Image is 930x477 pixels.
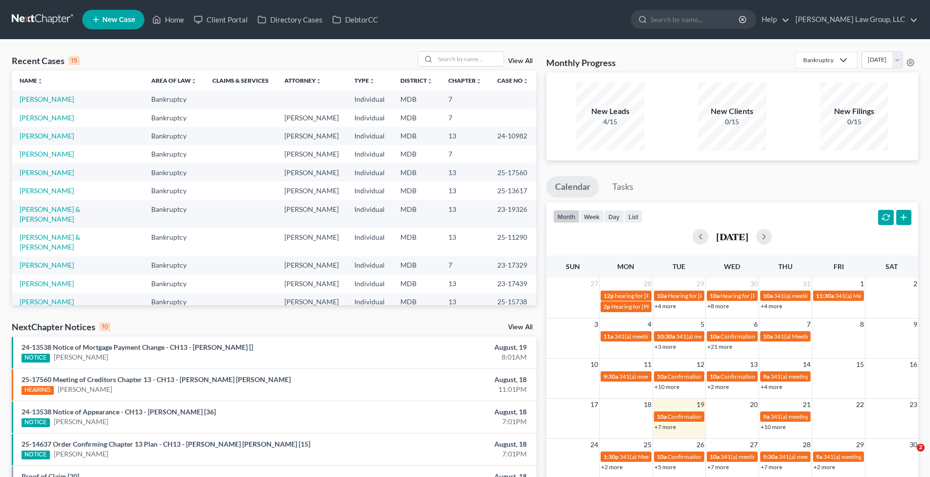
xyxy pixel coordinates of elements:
td: 7 [441,109,489,127]
a: +7 more [707,463,729,471]
span: 341(a) meeting for [PERSON_NAME] [676,333,770,340]
span: 341(a) Meeting for [PERSON_NAME] [620,453,715,460]
td: MDB [393,127,441,145]
div: 0/15 [820,117,888,127]
a: 24-13538 Notice of Appearance - CH13 - [PERSON_NAME] [36] [22,408,216,416]
button: month [553,210,580,223]
div: New Filings [820,106,888,117]
td: MDB [393,163,441,182]
span: hearing for [PERSON_NAME] [615,292,690,299]
td: 13 [441,274,489,293]
div: NOTICE [22,354,50,363]
div: August, 18 [365,375,527,385]
a: DebtorCC [327,11,383,28]
td: Bankruptcy [143,228,205,256]
span: 1 [859,278,865,290]
a: 24-13538 Notice of Mortgage Payment Change - CH13 - [PERSON_NAME] [] [22,343,253,351]
span: 10a [710,292,720,299]
span: 12p [604,292,614,299]
a: [PERSON_NAME] [20,168,74,177]
a: 25-14637 Order Confirming Chapter 13 Plan - CH13 - [PERSON_NAME] [PERSON_NAME] [15] [22,440,310,448]
td: MDB [393,145,441,163]
td: 24-10982 [489,127,536,145]
a: +10 more [654,383,679,390]
td: 7 [441,90,489,108]
span: 9a [763,373,769,380]
span: 25 [643,439,652,451]
span: 29 [696,278,705,290]
td: Bankruptcy [143,90,205,108]
a: +7 more [761,463,782,471]
span: 27 [749,439,759,451]
span: 9a [816,453,822,460]
td: [PERSON_NAME] [277,182,347,200]
span: 12 [696,359,705,370]
span: Tue [673,262,685,271]
i: unfold_more [37,78,43,84]
a: +4 more [654,302,676,310]
span: 9:30a [763,453,778,460]
span: Confirmation hearing for [PERSON_NAME] [668,413,779,420]
div: 8:01AM [365,352,527,362]
div: NextChapter Notices [12,321,111,333]
td: MDB [393,109,441,127]
div: August, 19 [365,342,527,352]
a: Directory Cases [253,11,327,28]
td: Bankruptcy [143,127,205,145]
span: 341(a) meeting for [721,453,768,460]
div: Bankruptcy [803,56,834,64]
i: unfold_more [523,78,529,84]
span: Confirmation hearing for [PERSON_NAME] [668,373,779,380]
a: +8 more [707,302,729,310]
td: Individual [347,90,393,108]
span: 2 [912,278,918,290]
a: [PERSON_NAME] Law Group, LLC [790,11,918,28]
a: [PERSON_NAME] [54,449,108,459]
span: 7 [806,318,812,330]
input: Search by name... [651,10,740,28]
span: 15 [855,359,865,370]
td: 23-17439 [489,274,536,293]
i: unfold_more [427,78,433,84]
td: Individual [347,145,393,163]
td: Bankruptcy [143,274,205,293]
span: 10:30a [657,333,675,340]
span: Thu [778,262,792,271]
a: [PERSON_NAME] [20,150,74,158]
span: Hearing for [PERSON_NAME] [611,303,688,310]
a: View All [508,58,533,65]
span: 20 [749,399,759,410]
a: [PERSON_NAME] [54,352,108,362]
span: 341(a) meeting for [PERSON_NAME] [823,453,918,460]
td: [PERSON_NAME] [277,256,347,274]
a: [PERSON_NAME] [58,385,112,394]
td: [PERSON_NAME] [277,109,347,127]
i: unfold_more [369,78,375,84]
span: 8 [859,318,865,330]
span: 341(a) meeting for [PERSON_NAME] [770,373,865,380]
span: 10a [710,333,720,340]
a: 25-17560 Meeting of Creditors Chapter 13 - CH13 - [PERSON_NAME] [PERSON_NAME] [22,375,291,384]
a: [PERSON_NAME] [20,297,74,306]
a: Client Portal [189,11,253,28]
span: Hearing for [PERSON_NAME] [668,292,744,299]
a: Help [757,11,790,28]
span: 21 [802,399,812,410]
span: Sat [885,262,898,271]
td: 25-13617 [489,182,536,200]
td: MDB [393,200,441,228]
td: Bankruptcy [143,293,205,311]
a: Attorneyunfold_more [284,77,322,84]
h3: Monthly Progress [546,57,616,68]
div: 7:01PM [365,417,527,427]
span: 28 [643,278,652,290]
button: week [580,210,604,223]
span: 19 [696,399,705,410]
span: 10a [657,413,667,420]
a: Calendar [546,176,599,198]
span: 18 [643,399,652,410]
td: [PERSON_NAME] [277,200,347,228]
td: Individual [347,293,393,311]
td: Individual [347,228,393,256]
td: 13 [441,200,489,228]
